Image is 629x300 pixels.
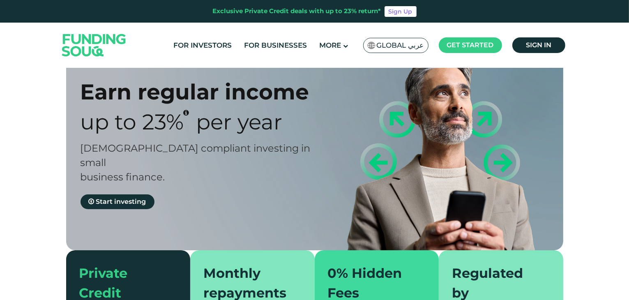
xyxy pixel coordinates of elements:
[368,42,375,49] img: SA Flag
[213,7,381,16] div: Exclusive Private Credit deals with up to 23% return*
[196,109,283,135] span: Per Year
[81,194,154,209] a: Start investing
[512,37,565,53] a: Sign in
[242,39,309,52] a: For Businesses
[171,39,234,52] a: For Investors
[526,41,551,49] span: Sign in
[81,79,329,105] div: Earn regular income
[96,198,146,205] span: Start investing
[184,109,189,116] i: 23% IRR (expected) ~ 15% Net yield (expected)
[81,142,311,183] span: [DEMOGRAPHIC_DATA] compliant investing in small business finance.
[81,109,184,135] span: Up to 23%
[447,41,494,49] span: Get started
[319,41,341,49] span: More
[385,6,417,17] a: Sign Up
[54,24,134,66] img: Logo
[377,41,424,50] span: Global عربي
